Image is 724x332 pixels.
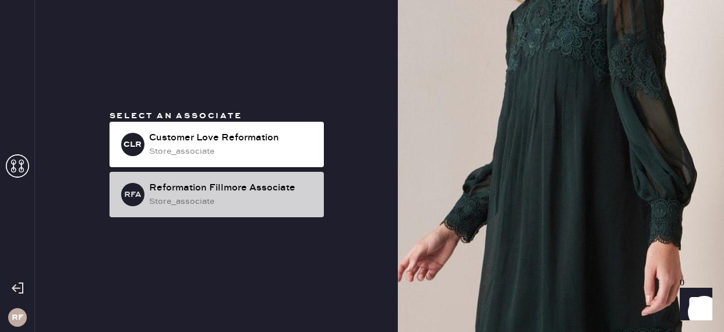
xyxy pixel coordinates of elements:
div: store_associate [149,145,315,158]
h3: CLR [123,140,142,149]
h3: RF [12,313,23,322]
div: Customer Love Reformation [149,131,315,145]
div: Reformation Fillmore Associate [149,181,315,195]
h3: RFA [124,190,142,199]
iframe: Front Chat [669,280,719,330]
div: store_associate [149,195,315,208]
span: Select an associate [110,111,242,121]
